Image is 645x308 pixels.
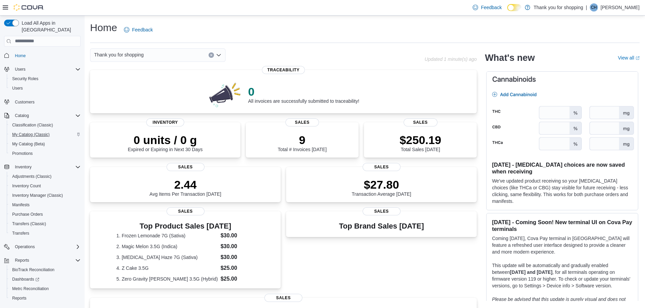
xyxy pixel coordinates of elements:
[12,76,38,81] span: Security Roles
[404,118,437,126] span: Sales
[12,295,26,301] span: Reports
[128,133,203,152] div: Expired or Expiring in Next 30 Days
[9,191,81,199] span: Inventory Manager (Classic)
[12,163,34,171] button: Inventory
[12,193,63,198] span: Inventory Manager (Classic)
[7,139,83,149] button: My Catalog (Beta)
[12,86,23,91] span: Users
[9,285,51,293] a: Metrc Reconciliation
[278,133,326,152] div: Total # Invoices [DATE]
[209,52,214,58] button: Clear input
[264,294,302,302] span: Sales
[9,172,81,181] span: Adjustments (Classic)
[248,85,359,104] div: All invoices are successfully submitted to traceability!
[9,266,81,274] span: BioTrack Reconciliation
[248,85,359,98] p: 0
[116,276,218,282] dt: 5. Zero Gravity [PERSON_NAME] 3.5G (Hybrid)
[90,21,117,34] h1: Home
[636,56,640,60] svg: External link
[510,269,552,275] strong: [DATE] and [DATE]
[9,210,81,218] span: Purchase Orders
[12,212,43,217] span: Purchase Orders
[15,113,29,118] span: Catalog
[492,235,632,255] p: Coming [DATE], Cova Pay terminal in [GEOGRAPHIC_DATA] will feature a refreshed user interface des...
[400,133,441,147] p: $250.19
[9,191,66,199] a: Inventory Manager (Classic)
[128,133,203,147] p: 0 units / 0 g
[116,232,218,239] dt: 1. Frozen Lemonade 7G (Sativa)
[12,51,81,60] span: Home
[601,3,640,11] p: [PERSON_NAME]
[220,275,254,283] dd: $25.00
[150,178,221,197] div: Avg Items Per Transaction [DATE]
[150,178,221,191] p: 2.44
[7,181,83,191] button: Inventory Count
[9,182,81,190] span: Inventory Count
[9,84,81,92] span: Users
[1,162,83,172] button: Inventory
[363,163,401,171] span: Sales
[9,266,57,274] a: BioTrack Reconciliation
[12,98,37,106] a: Customers
[12,231,29,236] span: Transfers
[492,161,632,175] h3: [DATE] - [MEDICAL_DATA] choices are now saved when receiving
[220,232,254,240] dd: $30.00
[9,121,56,129] a: Classification (Classic)
[9,229,32,237] a: Transfers
[121,23,155,37] a: Feedback
[485,52,535,63] h2: What's new
[1,97,83,107] button: Customers
[1,256,83,265] button: Reports
[586,3,587,11] p: |
[9,140,48,148] a: My Catalog (Beta)
[12,141,45,147] span: My Catalog (Beta)
[507,4,521,11] input: Dark Mode
[15,53,26,58] span: Home
[425,56,477,62] p: Updated 1 minute(s) ago
[12,112,81,120] span: Catalog
[12,98,81,106] span: Customers
[146,118,184,126] span: Inventory
[470,1,504,14] a: Feedback
[9,201,81,209] span: Manifests
[352,178,411,197] div: Transaction Average [DATE]
[618,55,640,61] a: View allExternal link
[9,294,29,302] a: Reports
[220,242,254,251] dd: $30.00
[9,182,44,190] a: Inventory Count
[12,174,51,179] span: Adjustments (Classic)
[339,222,424,230] h3: Top Brand Sales [DATE]
[262,66,305,74] span: Traceability
[9,75,41,83] a: Security Roles
[12,52,28,60] a: Home
[492,219,632,232] h3: [DATE] - Coming Soon! New terminal UI on Cova Pay terminals
[278,133,326,147] p: 9
[590,3,598,11] div: Christy Han
[12,122,53,128] span: Classification (Classic)
[19,20,81,33] span: Load All Apps in [GEOGRAPHIC_DATA]
[12,132,50,137] span: My Catalog (Classic)
[15,99,35,105] span: Customers
[9,172,54,181] a: Adjustments (Classic)
[9,220,81,228] span: Transfers (Classic)
[167,163,205,171] span: Sales
[7,191,83,200] button: Inventory Manager (Classic)
[12,183,41,189] span: Inventory Count
[7,265,83,275] button: BioTrack Reconciliation
[7,284,83,293] button: Metrc Reconciliation
[12,286,49,291] span: Metrc Reconciliation
[15,164,31,170] span: Inventory
[116,243,218,250] dt: 2. Magic Melon 3.5G (Indica)
[132,26,153,33] span: Feedback
[7,275,83,284] a: Dashboards
[400,133,441,152] div: Total Sales [DATE]
[492,262,632,289] p: This update will be automatically and gradually enabled between , for all terminals operating on ...
[9,149,81,158] span: Promotions
[7,120,83,130] button: Classification (Classic)
[285,118,319,126] span: Sales
[7,149,83,158] button: Promotions
[208,81,243,108] img: 0
[7,229,83,238] button: Transfers
[216,52,221,58] button: Open list of options
[116,254,218,261] dt: 3. [MEDICAL_DATA] Haze 7G (Sativa)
